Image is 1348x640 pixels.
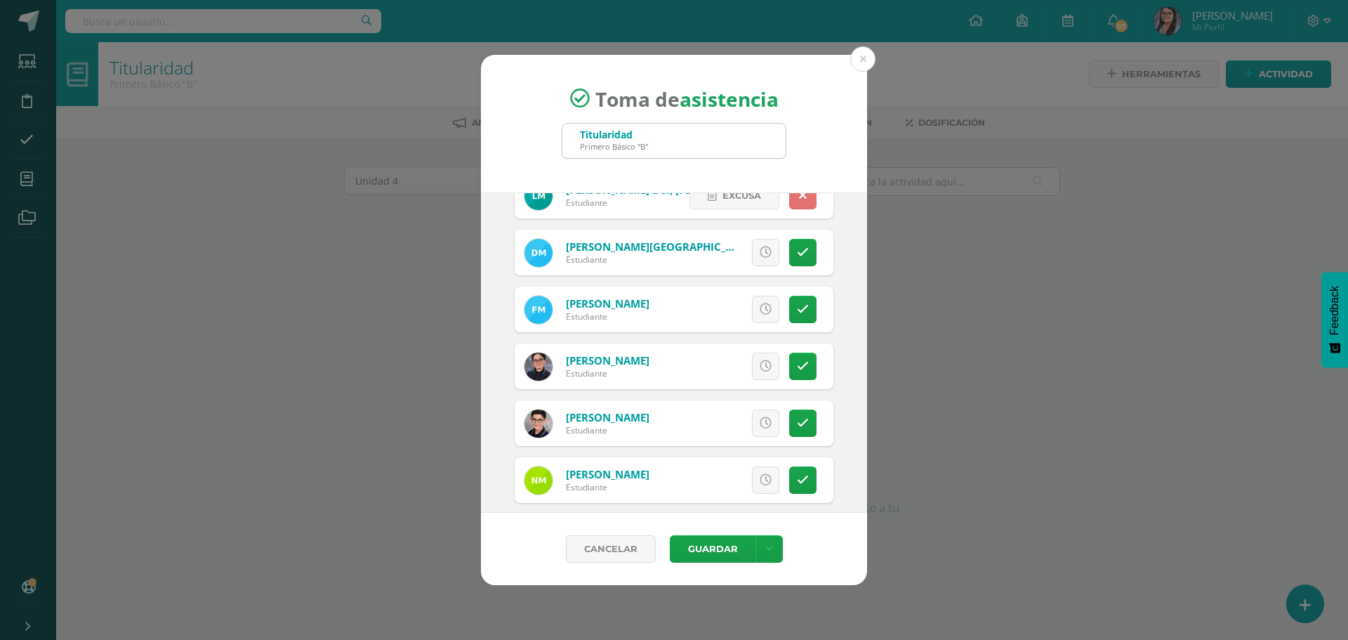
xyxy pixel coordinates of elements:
a: [PERSON_NAME] [566,410,649,424]
div: Titularidad [580,128,648,141]
span: Excusa [722,183,761,209]
a: [PERSON_NAME] [566,467,649,481]
div: Estudiante [566,254,734,266]
div: Estudiante [566,424,649,436]
button: Guardar [670,535,755,563]
img: 94e4c26b72e51e8a31944e51997f1b86.png [524,353,553,381]
span: Toma de [595,85,779,112]
img: 28c84ed56cc1427767945474582fa68c.png [524,296,553,324]
div: Estudiante [566,367,649,379]
input: Busca un grado o sección aquí... [562,124,786,158]
button: Close (Esc) [850,46,875,72]
a: [PERSON_NAME] [566,353,649,367]
div: Estudiante [566,311,649,322]
div: Estudiante [566,481,649,493]
img: 4bac9003b40f5ecffd3481e19df978a8.png [524,182,553,210]
a: Excusa [689,182,779,209]
a: [PERSON_NAME] [566,296,649,311]
a: [PERSON_NAME][GEOGRAPHIC_DATA] [566,240,757,254]
button: Feedback - Mostrar encuesta [1321,272,1348,367]
span: Feedback [1328,286,1341,335]
img: 13ebb42f0da873c8f224340891b6ddac.png [524,239,553,267]
img: 496c0f5b5752e4ec391eb6acbfa313eb.png [524,410,553,438]
img: b29af96016a89a5e66491d4e764579c7.png [524,466,553,495]
div: Estudiante [566,197,734,209]
div: Primero Básico "B" [580,141,648,152]
a: Cancelar [566,535,656,563]
strong: asistencia [680,85,779,112]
